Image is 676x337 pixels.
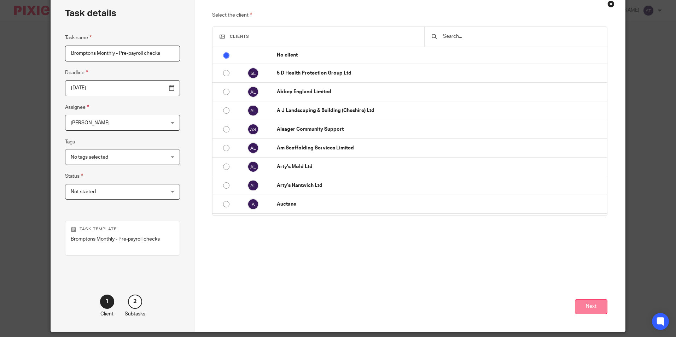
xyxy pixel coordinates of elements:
p: Abbey England Limited [277,88,604,95]
p: Subtasks [125,311,145,318]
input: Search... [442,32,600,40]
p: A J Landscaping & Building (Cheshire) Ltd [277,107,604,114]
button: Next [575,299,607,314]
input: Use the arrow keys to pick a date [65,80,180,96]
p: Arty's Nantwich Ltd [277,182,604,189]
label: Tags [65,138,75,146]
div: 2 [128,295,142,309]
img: svg%3E [247,199,259,210]
img: svg%3E [247,142,259,154]
p: No client [277,52,604,59]
span: Not started [71,189,96,194]
input: Task name [65,46,180,61]
p: Auctane [277,201,604,208]
label: Deadline [65,69,88,77]
p: Select the client [212,11,607,19]
p: Alsager Community Support [277,126,604,133]
span: No tags selected [71,155,108,160]
label: Task name [65,34,92,42]
p: Am Scaffolding Services Limited [277,144,604,152]
div: Close this dialog window [607,0,614,7]
img: svg%3E [247,86,259,97]
span: [PERSON_NAME] [71,120,110,125]
label: Status [65,172,83,180]
p: Arty's Mold Ltd [277,163,604,170]
p: Task template [71,226,174,232]
img: svg%3E [247,161,259,172]
p: Client [100,311,113,318]
img: svg%3E [247,124,259,135]
p: 5 D Health Protection Group Ltd [277,70,604,77]
div: 1 [100,295,114,309]
span: Clients [230,35,249,39]
img: svg%3E [247,180,259,191]
img: svg%3E [247,105,259,116]
img: svg%3E [247,67,259,79]
label: Assignee [65,103,89,111]
p: Bromptons Monthly - Pre-payroll checks [71,236,174,243]
h2: Task details [65,7,116,19]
